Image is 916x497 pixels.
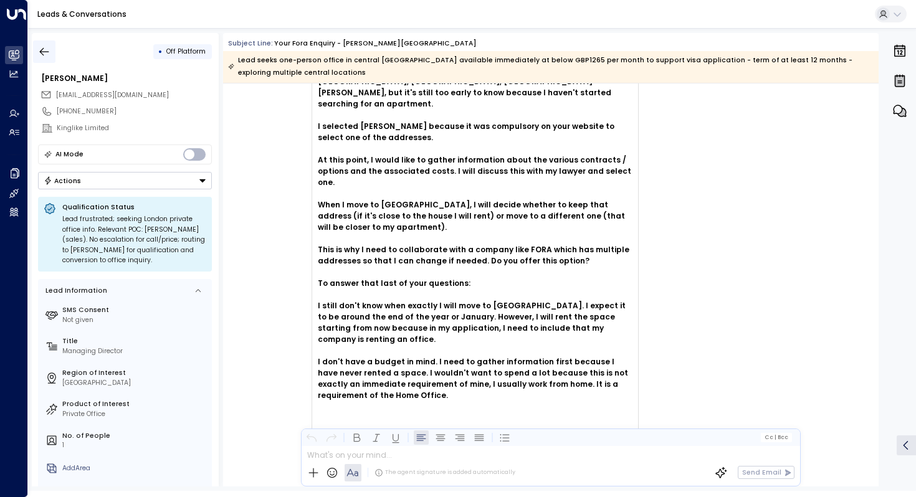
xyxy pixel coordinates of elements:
[774,434,776,440] span: |
[274,39,477,49] div: Your Fora Enquiry - [PERSON_NAME][GEOGRAPHIC_DATA]
[228,54,873,79] div: Lead seeks one-person office in central [GEOGRAPHIC_DATA] available immediately at below GBP1265 ...
[62,431,208,441] label: No. of People
[57,107,212,116] div: [PHONE_NUMBER]
[318,154,633,187] font: At this point, I would like to gather information about the various contracts / options and the a...
[44,176,82,185] div: Actions
[42,286,107,296] div: Lead Information
[62,440,208,450] div: 1
[62,202,206,212] p: Qualification Status
[56,90,169,100] span: thana@kinglikeconcierge.com
[41,73,212,84] div: [PERSON_NAME]
[62,399,208,409] label: Product of Interest
[318,199,627,232] font: When I move to [GEOGRAPHIC_DATA], I will decide whether to keep that address (if it's close to th...
[304,430,319,445] button: Undo
[228,39,273,48] span: Subject Line:
[323,430,338,445] button: Redo
[318,278,470,288] font: To answer that last of your questions:
[62,368,208,378] label: Region of Interest
[62,305,208,315] label: SMS Consent
[38,172,212,189] button: Actions
[57,123,212,133] div: Kinglike Limited
[56,90,169,100] span: [EMAIL_ADDRESS][DOMAIN_NAME]
[761,433,792,442] button: Cc|Bcc
[166,47,206,56] span: Off Platform
[158,43,163,60] div: •
[55,148,83,161] div: AI Mode
[62,315,208,325] div: Not given
[318,356,630,400] font: I don't have a budget in mind. I need to gather information first because I have never rented a s...
[318,121,616,143] font: I selected [PERSON_NAME] because it was compulsory on your website to select one of the addresses.
[765,434,788,440] span: Cc Bcc
[62,409,208,419] div: Private Office
[62,214,206,266] div: Lead frustrated; seeking London private office info. Relevant POC: [PERSON_NAME] (sales). No esca...
[38,172,212,189] div: Button group with a nested menu
[37,9,126,19] a: Leads & Conversations
[62,336,208,346] label: Title
[62,378,208,388] div: [GEOGRAPHIC_DATA]
[62,346,208,356] div: Managing Director
[375,468,515,477] div: The agent signature is added automatically
[318,300,627,344] font: I still don't know when exactly I will move to [GEOGRAPHIC_DATA]. I expect it to be around the en...
[318,244,631,266] font: This is why I need to collaborate with a company like FORA which has multiple addresses so that I...
[62,463,208,473] div: AddArea
[318,424,632,435] div: ----------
